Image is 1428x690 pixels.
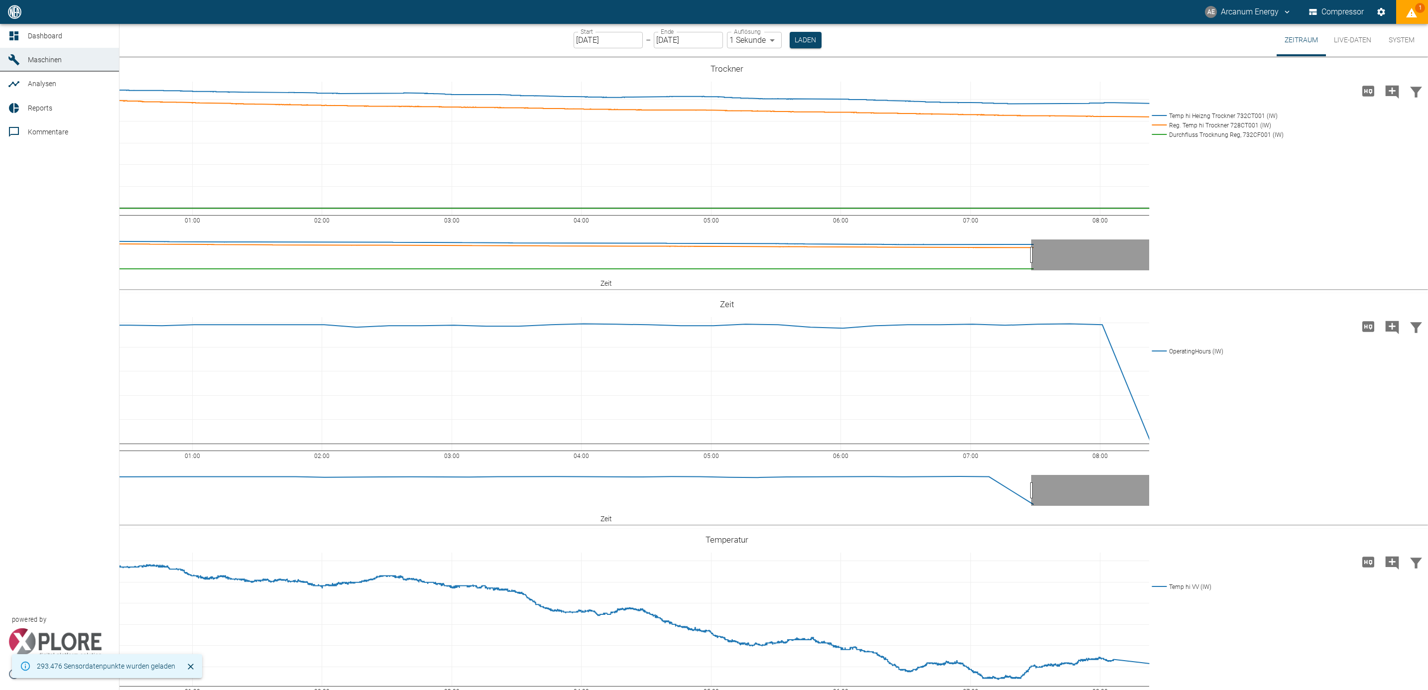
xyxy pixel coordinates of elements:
[28,56,62,64] span: Maschinen
[8,628,102,658] img: Xplore Logo
[661,27,674,36] label: Ende
[581,27,593,36] label: Start
[1380,314,1404,340] button: Kommentar hinzufügen
[646,34,651,46] p: –
[734,27,761,36] label: Auflösung
[1379,24,1424,56] button: System
[103,56,111,64] a: new /machines
[727,32,782,48] div: 1 Sekunde
[1277,24,1326,56] button: Zeitraum
[1372,3,1390,21] button: Einstellungen
[1404,78,1428,104] button: Daten filtern
[28,128,68,136] span: Kommentare
[1205,6,1217,18] div: AE
[790,32,822,48] button: Laden
[1356,86,1380,95] span: Hohe Auflösung
[1404,314,1428,340] button: Daten filtern
[1415,3,1425,13] span: 1
[1404,549,1428,575] button: Daten filtern
[1356,321,1380,331] span: Hohe Auflösung
[1326,24,1379,56] button: Live-Daten
[28,80,56,88] span: Analysen
[1203,3,1293,21] button: service@arcanum-energy.de
[37,657,175,675] div: 293.476 Sensordatenpunkte wurden geladen
[103,80,111,88] a: new /analyses/list/0
[183,659,198,674] button: Schließen
[1380,549,1404,575] button: Kommentar hinzufügen
[7,5,22,18] img: logo
[1307,3,1366,21] button: Compressor
[1356,557,1380,566] span: Hohe Auflösung
[12,615,46,624] span: powered by
[654,32,723,48] input: DD.MM.YYYY
[28,104,52,112] span: Reports
[1380,78,1404,104] button: Kommentar hinzufügen
[28,32,62,40] span: Dashboard
[574,32,643,48] input: DD.MM.YYYY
